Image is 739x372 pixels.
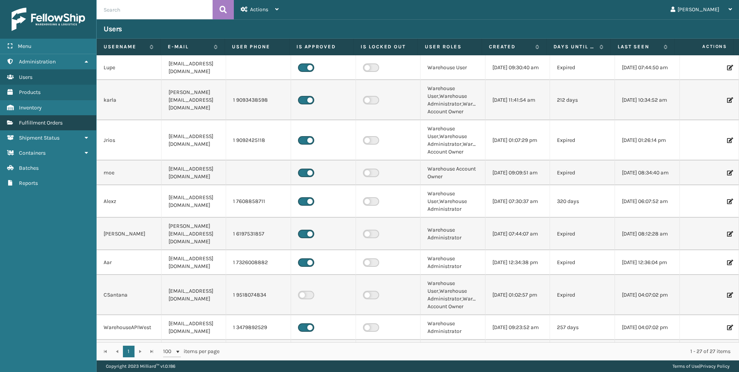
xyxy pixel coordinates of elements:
[19,165,39,171] span: Batches
[123,346,135,357] a: 1
[19,119,63,126] span: Fulfillment Orders
[97,80,162,120] td: karla
[615,120,680,160] td: [DATE] 01:26:14 pm
[163,346,220,357] span: items per page
[106,360,175,372] p: Copyright 2023 Milliard™ v 1.0.186
[727,138,732,143] i: Edit
[727,65,732,70] i: Edit
[550,185,615,218] td: 320 days
[226,80,291,120] td: 1 9093438598
[615,160,680,185] td: [DATE] 08:34:40 am
[553,43,596,50] label: Days until password expires
[673,360,730,372] div: |
[250,6,268,13] span: Actions
[727,199,732,204] i: Edit
[97,160,162,185] td: moe
[727,325,732,330] i: Edit
[104,24,122,34] h3: Users
[550,218,615,250] td: Expired
[162,80,226,120] td: [PERSON_NAME][EMAIL_ADDRESS][DOMAIN_NAME]
[485,80,550,120] td: [DATE] 11:41:54 am
[12,8,85,31] img: logo
[421,120,485,160] td: Warehouse User,Warehouse Administrator,Warehouse Account Owner
[361,43,410,50] label: Is Locked Out
[421,218,485,250] td: Warehouse Administrator
[485,218,550,250] td: [DATE] 07:44:07 am
[162,55,226,80] td: [EMAIL_ADDRESS][DOMAIN_NAME]
[421,160,485,185] td: Warehouse Account Owner
[485,185,550,218] td: [DATE] 07:30:37 am
[727,170,732,176] i: Edit
[162,315,226,340] td: [EMAIL_ADDRESS][DOMAIN_NAME]
[162,275,226,315] td: [EMAIL_ADDRESS][DOMAIN_NAME]
[162,120,226,160] td: [EMAIL_ADDRESS][DOMAIN_NAME]
[425,43,475,50] label: User Roles
[226,315,291,340] td: 1 3479892529
[727,231,732,237] i: Edit
[550,160,615,185] td: Expired
[97,315,162,340] td: WarehouseAPIWest
[19,89,41,96] span: Products
[615,80,680,120] td: [DATE] 10:34:52 am
[550,120,615,160] td: Expired
[162,185,226,218] td: [EMAIL_ADDRESS][DOMAIN_NAME]
[485,160,550,185] td: [DATE] 09:09:51 am
[226,218,291,250] td: 1 6197531857
[162,160,226,185] td: [EMAIL_ADDRESS][DOMAIN_NAME]
[168,43,210,50] label: E-mail
[230,348,730,355] div: 1 - 27 of 27 items
[97,218,162,250] td: [PERSON_NAME]
[485,120,550,160] td: [DATE] 01:07:29 pm
[550,275,615,315] td: Expired
[97,55,162,80] td: Lupe
[163,348,175,355] span: 100
[421,250,485,275] td: Warehouse Administrator
[19,104,42,111] span: Inventory
[97,275,162,315] td: CSantana
[226,120,291,160] td: 1 9092425118
[727,97,732,103] i: Edit
[19,58,56,65] span: Administration
[421,275,485,315] td: Warehouse User,Warehouse Administrator,Warehouse Account Owner
[226,185,291,218] td: 1 7608858711
[615,218,680,250] td: [DATE] 08:12:28 am
[421,55,485,80] td: Warehouse User
[19,180,38,186] span: Reports
[97,250,162,275] td: Aar
[550,250,615,275] td: Expired
[700,363,730,369] a: Privacy Policy
[19,74,32,80] span: Users
[226,250,291,275] td: 1 7326008882
[421,80,485,120] td: Warehouse User,Warehouse Administrator,Warehouse Account Owner
[727,260,732,265] i: Edit
[232,43,282,50] label: User phone
[615,315,680,340] td: [DATE] 04:07:02 pm
[677,40,732,53] span: Actions
[485,250,550,275] td: [DATE] 12:34:38 pm
[162,250,226,275] td: [EMAIL_ADDRESS][DOMAIN_NAME]
[97,120,162,160] td: Jrios
[615,55,680,80] td: [DATE] 07:44:50 am
[673,363,699,369] a: Terms of Use
[485,55,550,80] td: [DATE] 09:30:40 am
[226,275,291,315] td: 1 9518074834
[421,185,485,218] td: Warehouse User,Warehouse Administrator
[615,185,680,218] td: [DATE] 06:07:52 am
[489,43,531,50] label: Created
[19,150,46,156] span: Containers
[550,80,615,120] td: 212 days
[618,43,660,50] label: Last Seen
[550,315,615,340] td: 257 days
[485,315,550,340] td: [DATE] 09:23:52 am
[421,315,485,340] td: Warehouse Administrator
[615,275,680,315] td: [DATE] 04:07:02 pm
[727,292,732,298] i: Edit
[550,55,615,80] td: Expired
[615,250,680,275] td: [DATE] 12:36:04 pm
[19,135,60,141] span: Shipment Status
[296,43,346,50] label: Is Approved
[18,43,31,49] span: Menu
[104,43,146,50] label: Username
[97,185,162,218] td: Alexz
[162,218,226,250] td: [PERSON_NAME][EMAIL_ADDRESS][DOMAIN_NAME]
